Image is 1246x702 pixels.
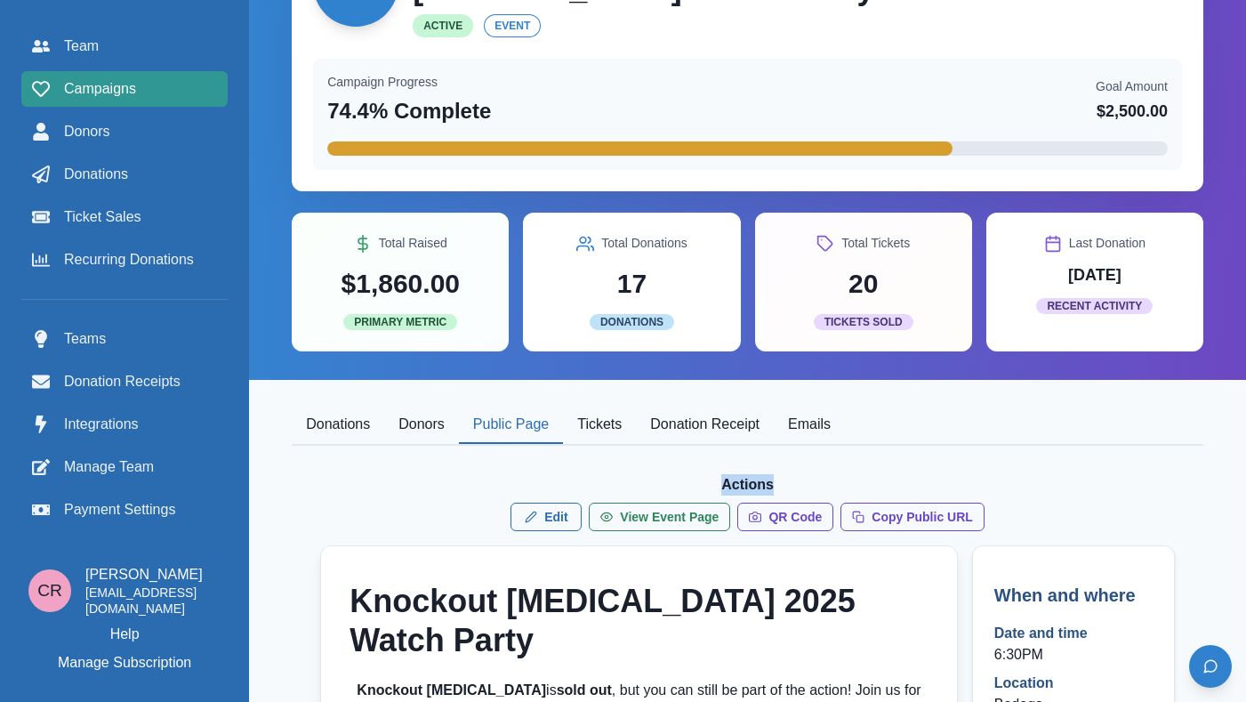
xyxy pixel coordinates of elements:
[384,407,459,444] button: Donors
[21,364,228,399] a: Donation Receipts
[590,314,674,330] span: Donations
[21,28,228,64] a: Team
[21,242,228,278] a: Recurring Donations
[636,407,774,444] button: Donation Receipt
[841,234,910,253] p: Total Tickets
[459,407,563,444] button: Public Page
[21,114,228,149] a: Donors
[21,449,228,485] a: Manage Team
[37,582,62,599] div: Connor Reaumond
[21,157,228,192] a: Donations
[994,644,1088,666] p: 6:30PM
[589,503,730,531] a: View Event Page
[840,503,985,531] button: Copy Public URL
[601,234,687,253] p: Total Donations
[327,73,438,92] p: Campaign Progress
[343,314,457,330] span: Primary Metric
[21,199,228,235] a: Ticket Sales
[292,407,384,444] button: Donations
[21,71,228,107] a: Campaigns
[814,314,913,330] span: Tickets Sold
[357,682,546,698] strong: Knockout [MEDICAL_DATA]
[1189,645,1232,688] button: Open chat
[1036,298,1153,314] span: Recent Activity
[994,623,1088,644] p: Date and time
[848,263,878,303] p: 20
[64,249,194,270] span: Recurring Donations
[350,582,928,658] h2: Knockout [MEDICAL_DATA] 2025 Watch Party
[617,263,647,303] p: 17
[64,36,99,57] span: Team
[737,503,833,531] button: QR Code
[1069,234,1146,253] p: Last Donation
[510,503,582,531] a: Edit
[21,321,228,357] a: Teams
[64,499,175,520] span: Payment Settings
[557,682,612,698] strong: sold out
[994,582,1153,609] p: When and where
[64,121,110,142] span: Donors
[1097,100,1168,124] p: $2,500.00
[64,328,106,350] span: Teams
[994,673,1153,694] p: Location
[110,624,140,645] a: Help
[58,652,191,674] p: Manage Subscription
[64,164,128,185] span: Donations
[64,456,154,478] span: Manage Team
[64,414,139,435] span: Integrations
[85,585,221,617] p: [EMAIL_ADDRESS][DOMAIN_NAME]
[563,407,636,444] button: Tickets
[327,95,491,127] p: 74.4 % Complete
[484,14,541,37] span: event
[379,234,447,253] p: Total Raised
[21,407,228,442] a: Integrations
[774,407,845,444] button: Emails
[64,206,141,228] span: Ticket Sales
[413,14,473,37] span: Active
[85,564,221,585] p: [PERSON_NAME]
[342,263,460,303] p: $1,860.00
[1096,77,1168,96] p: Goal Amount
[21,492,228,528] a: Payment Settings
[64,371,181,392] span: Donation Receipts
[64,78,136,100] span: Campaigns
[320,474,1175,496] p: Actions
[1068,263,1121,287] p: [DATE]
